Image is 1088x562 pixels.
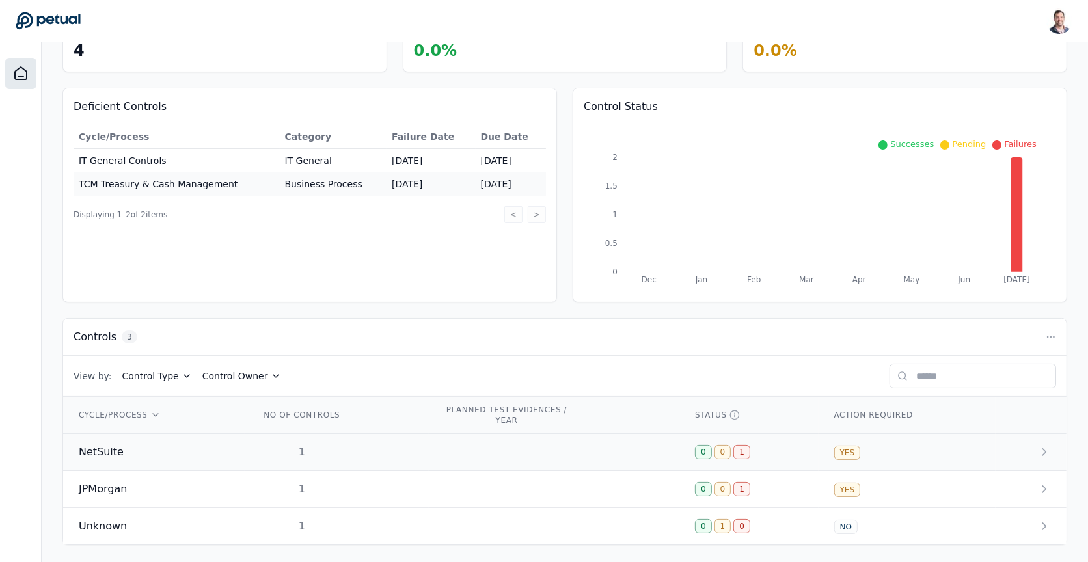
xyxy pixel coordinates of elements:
div: 1 [260,444,344,460]
tspan: Feb [747,275,761,284]
tspan: Apr [852,275,866,284]
a: Dashboard [5,58,36,89]
tspan: Jun [958,275,971,284]
button: Control Owner [202,369,281,382]
div: 0 [695,519,712,533]
tspan: 1 [612,210,618,219]
tspan: 0.5 [605,239,618,248]
span: Displaying 1– 2 of 2 items [74,209,167,220]
h3: Controls [74,329,116,345]
span: Failures [1004,139,1037,149]
div: YES [834,446,861,460]
h3: Control Status [584,99,1056,114]
div: 0 [714,445,731,459]
div: CYCLE/PROCESS [79,410,229,420]
td: IT General Controls [74,149,280,173]
span: NetSuite [79,444,124,460]
button: < [504,206,523,223]
td: [DATE] [387,172,476,196]
tspan: [DATE] [1003,275,1029,284]
div: 1 [260,481,344,497]
div: 1 [714,519,731,533]
div: NO [834,520,858,534]
span: Successes [890,139,934,149]
td: IT General [280,149,387,173]
th: Cycle/Process [74,125,280,149]
button: Control Type [122,369,192,382]
div: NO OF CONTROLS [260,410,344,420]
tspan: 0 [612,267,618,276]
div: STATUS [695,410,803,420]
div: PLANNED TEST EVIDENCES / YEAR [444,405,569,425]
button: > [528,206,546,223]
td: [DATE] [476,172,546,196]
div: 0 [733,519,750,533]
th: Category [280,125,387,149]
th: Due Date [476,125,546,149]
th: Failure Date [387,125,476,149]
td: [DATE] [387,149,476,173]
div: 0 [695,445,712,459]
span: 0.0 % [754,42,797,60]
span: 0.0 % [414,42,457,60]
tspan: Mar [799,275,814,284]
span: Pending [952,139,986,149]
span: Unknown [79,518,127,534]
tspan: May [904,275,920,284]
div: YES [834,483,861,497]
td: Business Process [280,172,387,196]
td: [DATE] [476,149,546,173]
td: TCM Treasury & Cash Management [74,172,280,196]
a: Go to Dashboard [16,12,81,30]
span: View by: [74,369,112,382]
tspan: 2 [612,153,618,162]
div: 1 [733,445,750,459]
div: 1 [733,482,750,496]
div: 0 [695,482,712,496]
tspan: Dec [642,275,657,284]
div: 1 [260,518,344,534]
tspan: 1.5 [605,181,618,191]
th: ACTION REQUIRED [819,397,996,434]
h3: Deficient Controls [74,99,546,114]
span: 3 [122,330,137,343]
img: Snir Kodesh [1046,8,1072,34]
div: 0 [714,482,731,496]
span: JPMorgan [79,481,127,497]
span: 4 [74,42,85,60]
tspan: Jan [695,275,707,284]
